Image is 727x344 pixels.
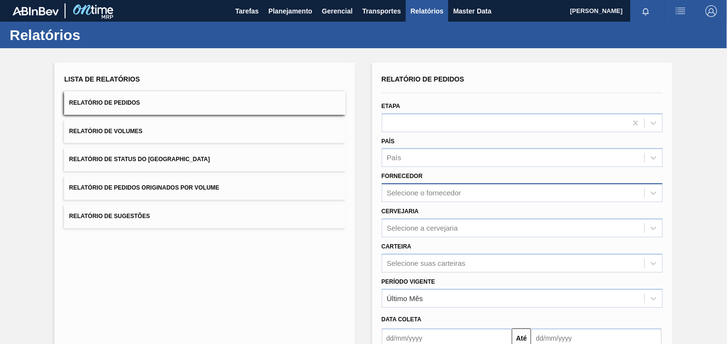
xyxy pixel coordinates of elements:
[69,156,210,163] span: Relatório de Status do [GEOGRAPHIC_DATA]
[382,103,401,110] label: Etapa
[382,278,435,285] label: Período Vigente
[387,154,402,162] div: País
[64,120,345,143] button: Relatório de Volumes
[382,173,423,179] label: Fornecedor
[411,5,444,17] span: Relatórios
[69,128,142,135] span: Relatório de Volumes
[387,224,458,232] div: Selecione a cervejaria
[675,5,687,17] img: userActions
[64,148,345,171] button: Relatório de Status do [GEOGRAPHIC_DATA]
[387,189,461,197] div: Selecione o fornecedor
[387,294,423,303] div: Último Mês
[13,7,59,15] img: TNhmsLtSVTkK8tSr43FrP2fwEKptu5GPRR3wAAAABJRU5ErkJggg==
[382,243,412,250] label: Carteira
[64,75,140,83] span: Lista de Relatórios
[64,205,345,228] button: Relatório de Sugestões
[453,5,491,17] span: Master Data
[69,184,219,191] span: Relatório de Pedidos Originados por Volume
[269,5,312,17] span: Planejamento
[69,213,150,220] span: Relatório de Sugestões
[235,5,259,17] span: Tarefas
[382,316,422,323] span: Data coleta
[322,5,353,17] span: Gerencial
[382,138,395,145] label: País
[382,75,465,83] span: Relatório de Pedidos
[64,91,345,115] button: Relatório de Pedidos
[69,99,140,106] span: Relatório de Pedidos
[64,176,345,200] button: Relatório de Pedidos Originados por Volume
[10,29,181,41] h1: Relatórios
[387,259,466,267] div: Selecione suas carteiras
[706,5,717,17] img: Logout
[382,208,419,215] label: Cervejaria
[363,5,401,17] span: Transportes
[631,4,661,18] button: Notificações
